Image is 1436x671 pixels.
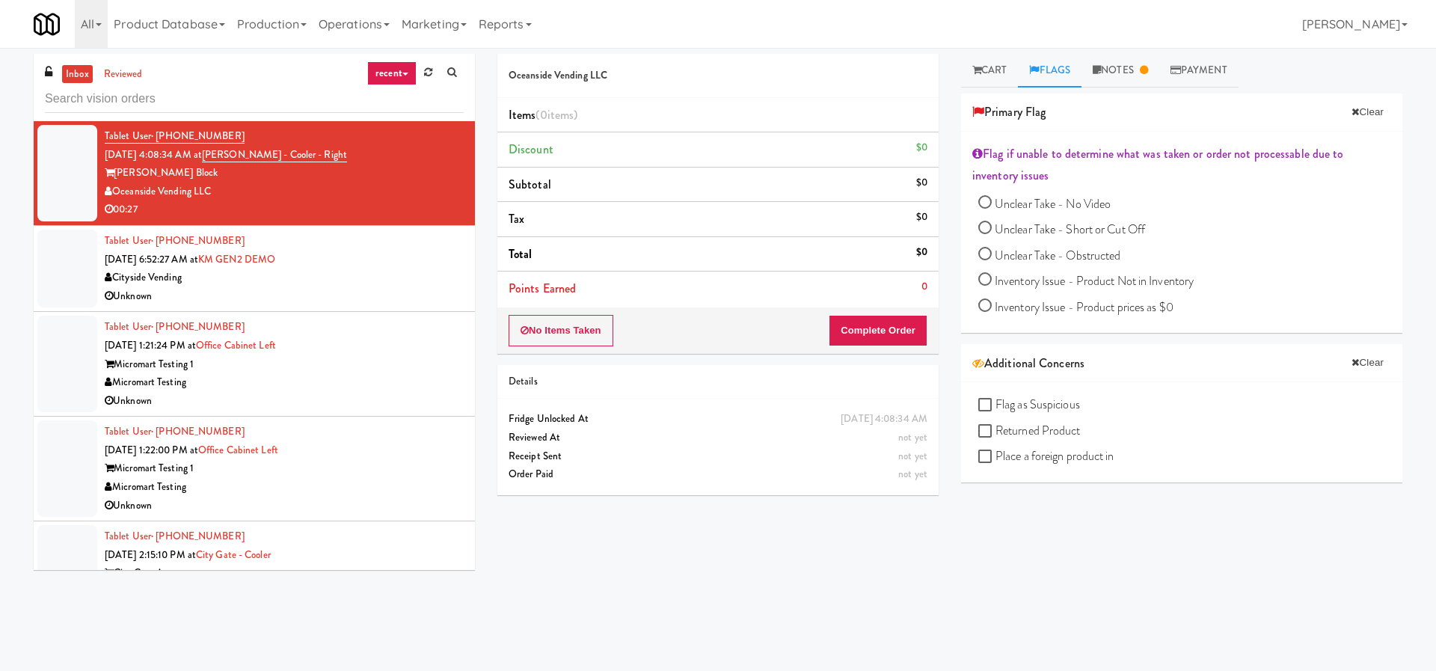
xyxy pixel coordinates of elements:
[509,245,533,263] span: Total
[995,221,1145,238] span: Unclear Take - Short or Cut Off
[105,252,198,266] span: [DATE] 6:52:27 AM at
[1344,352,1390,374] button: Clear
[196,548,271,562] a: City Gate - Cooler
[916,138,927,157] div: $0
[978,399,995,411] input: Flag as Suspicious
[978,275,992,288] input: Inventory Issue - Product Not in Inventory
[509,410,927,429] div: Fridge Unlocked At
[105,147,202,162] span: [DATE] 4:08:34 AM at
[995,447,1114,465] span: Place a foreign product in
[509,210,524,227] span: Tax
[367,61,417,85] a: recent
[1081,54,1159,88] a: Notes
[151,529,245,543] span: · [PHONE_NUMBER]
[972,101,1046,123] span: Primary Flag
[1159,54,1239,88] a: Payment
[995,272,1194,289] span: Inventory Issue - Product Not in Inventory
[978,451,995,463] input: Place a foreign product in
[509,429,927,447] div: Reviewed At
[34,521,475,626] li: Tablet User· [PHONE_NUMBER][DATE] 2:15:10 PM atCity Gate - CoolerCity Gate ApartmentsVend [US_STA...
[509,280,576,297] span: Points Earned
[105,497,464,515] div: Unknown
[105,443,198,457] span: [DATE] 1:22:00 PM at
[509,447,927,466] div: Receipt Sent
[105,548,196,562] span: [DATE] 2:15:10 PM at
[978,301,992,314] input: Inventory Issue - Product prices as $0
[34,226,475,312] li: Tablet User· [PHONE_NUMBER][DATE] 6:52:27 AM atKM GEN2 DEMOCityside VendingUnknown
[995,298,1173,316] span: Inventory Issue - Product prices as $0
[916,208,927,227] div: $0
[509,465,927,484] div: Order Paid
[34,11,60,37] img: Micromart
[995,195,1111,212] span: Unclear Take - No Video
[198,443,278,457] a: Office Cabinet Left
[151,129,245,143] span: · [PHONE_NUMBER]
[105,183,464,201] div: Oceanside Vending LLC
[509,106,577,123] span: Items
[916,174,927,192] div: $0
[105,564,464,583] div: City Gate Apartments
[898,467,927,481] span: not yet
[1018,54,1081,88] a: Flags
[995,422,1081,439] span: Returned Product
[995,396,1080,413] span: Flag as Suspicious
[978,223,992,236] input: Unclear Take - Short or Cut Off
[105,287,464,306] div: Unknown
[978,197,992,211] input: Unclear Take - No Video
[105,392,464,411] div: Unknown
[105,129,245,144] a: Tablet User· [PHONE_NUMBER]
[841,410,927,429] div: [DATE] 4:08:34 AM
[547,106,574,123] ng-pluralize: items
[898,430,927,444] span: not yet
[509,315,613,346] button: No Items Taken
[34,121,475,226] li: Tablet User· [PHONE_NUMBER][DATE] 4:08:34 AM at[PERSON_NAME] - Cooler - Right[PERSON_NAME] BlockO...
[62,65,93,84] a: inbox
[105,200,464,219] div: 00:27
[509,373,927,391] div: Details
[105,355,464,374] div: Micromart Testing 1
[995,247,1121,264] span: Unclear Take - Obstructed
[972,143,1391,187] div: Flag if unable to determine what was taken or order not processable due to inventory issues
[151,233,245,248] span: · [PHONE_NUMBER]
[151,424,245,438] span: · [PHONE_NUMBER]
[105,529,245,543] a: Tablet User· [PHONE_NUMBER]
[198,252,275,266] a: KM GEN2 DEMO
[105,164,464,183] div: [PERSON_NAME] Block
[536,106,577,123] span: (0 )
[509,176,551,193] span: Subtotal
[978,249,992,263] input: Unclear Take - Obstructed
[34,312,475,417] li: Tablet User· [PHONE_NUMBER][DATE] 1:21:24 PM atOffice Cabinet LeftMicromart Testing 1Micromart Te...
[898,449,927,463] span: not yet
[196,338,276,352] a: Office Cabinet Left
[202,147,347,162] a: [PERSON_NAME] - Cooler - Right
[105,478,464,497] div: Micromart Testing
[105,233,245,248] a: Tablet User· [PHONE_NUMBER]
[105,338,196,352] span: [DATE] 1:21:24 PM at
[105,424,245,438] a: Tablet User· [PHONE_NUMBER]
[1344,101,1390,123] button: Clear
[105,459,464,478] div: Micromart Testing 1
[105,269,464,287] div: Cityside Vending
[972,352,1084,375] span: Additional Concerns
[151,319,245,334] span: · [PHONE_NUMBER]
[961,54,1019,88] a: Cart
[105,373,464,392] div: Micromart Testing
[921,278,927,296] div: 0
[829,315,927,346] button: Complete Order
[509,141,553,158] span: Discount
[34,417,475,521] li: Tablet User· [PHONE_NUMBER][DATE] 1:22:00 PM atOffice Cabinet LeftMicromart Testing 1Micromart Te...
[916,243,927,262] div: $0
[509,70,927,82] h5: Oceanside Vending LLC
[105,319,245,334] a: Tablet User· [PHONE_NUMBER]
[45,85,464,113] input: Search vision orders
[100,65,147,84] a: reviewed
[978,426,995,438] input: Returned Product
